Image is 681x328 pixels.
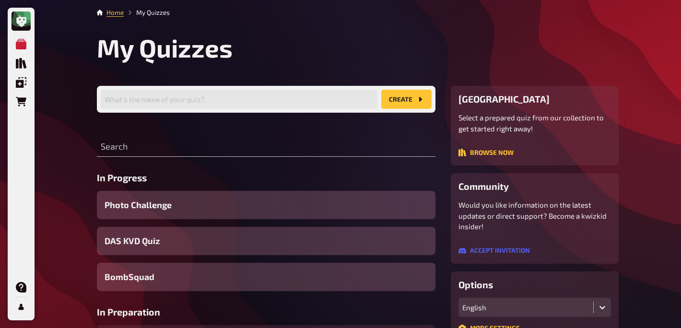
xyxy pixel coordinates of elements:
p: Would you like information on the latest updates or direct support? Become a kwizkid insider! [458,199,611,232]
a: DAS KVD Quiz [97,227,435,255]
a: Accept invitation [458,247,530,256]
span: BombSquad [105,270,154,283]
span: DAS KVD Quiz [105,234,160,247]
button: create [381,90,432,109]
a: Photo Challenge [97,191,435,219]
h3: In Preparation [97,306,435,317]
button: Accept invitation [458,247,530,255]
div: English [462,303,589,312]
h3: [GEOGRAPHIC_DATA] [458,94,611,105]
p: Select a prepared quiz from our collection to get started right away! [458,112,611,134]
h3: Options [458,279,611,290]
li: Home [106,8,124,17]
a: Browse now [458,149,514,158]
li: My Quizzes [124,8,170,17]
h3: In Progress [97,172,435,183]
span: Photo Challenge [105,199,172,211]
input: Search [97,138,435,157]
h1: My Quizzes [97,33,619,63]
a: BombSquad [97,263,435,291]
h3: Community [458,181,611,192]
button: Browse now [458,149,514,156]
a: Home [106,9,124,16]
input: What's the name of your quiz? [101,90,377,109]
